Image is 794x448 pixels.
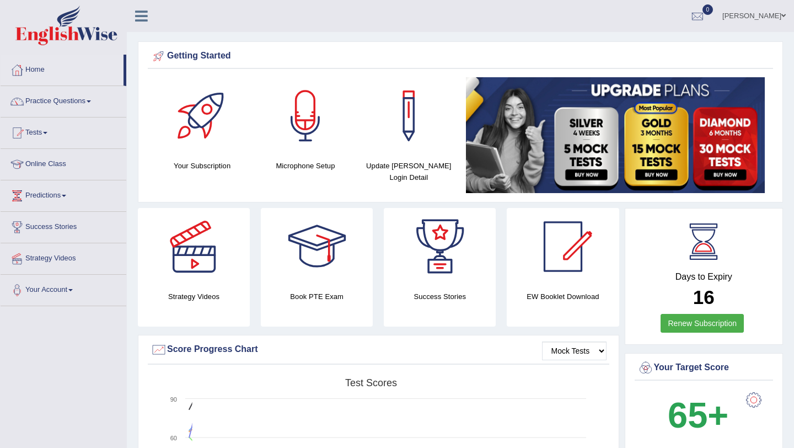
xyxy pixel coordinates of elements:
[668,395,728,435] b: 65+
[507,291,619,302] h4: EW Booklet Download
[138,291,250,302] h4: Strategy Videos
[1,55,124,82] a: Home
[170,434,177,441] text: 60
[151,48,770,65] div: Getting Started
[1,86,126,114] a: Practice Questions
[1,275,126,302] a: Your Account
[693,286,715,308] b: 16
[151,342,607,358] div: Score Progress Chart
[661,314,744,333] a: Renew Subscription
[384,291,496,302] h4: Success Stories
[1,149,126,177] a: Online Class
[170,396,177,403] text: 90
[637,360,771,376] div: Your Target Score
[1,243,126,271] a: Strategy Videos
[1,212,126,239] a: Success Stories
[156,160,248,172] h4: Your Subscription
[1,180,126,208] a: Predictions
[466,77,765,193] img: small5.jpg
[345,377,397,388] tspan: Test scores
[637,272,771,282] h4: Days to Expiry
[1,118,126,145] a: Tests
[259,160,351,172] h4: Microphone Setup
[261,291,373,302] h4: Book PTE Exam
[702,4,713,15] span: 0
[363,160,455,183] h4: Update [PERSON_NAME] Login Detail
